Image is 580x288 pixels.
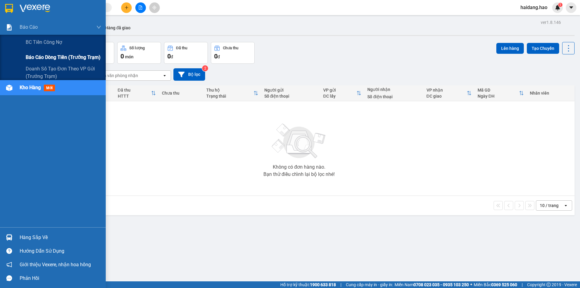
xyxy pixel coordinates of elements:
[20,247,101,256] div: Hướng dẫn sử dụng
[129,46,145,50] div: Số lượng
[474,281,517,288] span: Miền Bắc
[367,94,420,99] div: Số điện thoại
[96,73,138,79] div: Chọn văn phòng nhận
[6,24,12,31] img: solution-icon
[323,88,357,92] div: VP gửi
[414,282,469,287] strong: 0708 023 035 - 0935 103 250
[6,248,12,254] span: question-circle
[569,5,574,10] span: caret-down
[269,120,329,162] img: svg+xml;base64,PHN2ZyBjbGFzcz0ibGlzdC1wbHVnX19zdmciIHhtbG5zPSJodHRwOi8vd3d3LnczLm9yZy8yMDAwL3N2Zy...
[20,261,91,268] span: Giới thiệu Vexere, nhận hoa hồng
[121,2,132,13] button: plus
[555,5,560,10] img: icon-new-feature
[162,73,167,78] svg: open
[203,85,261,101] th: Toggle SortBy
[6,275,12,281] span: message
[527,43,559,54] button: Tạo Chuyến
[323,94,357,99] div: ĐC lấy
[124,5,129,10] span: plus
[540,202,559,209] div: 10 / trang
[20,274,101,283] div: Phản hồi
[115,85,159,101] th: Toggle SortBy
[118,88,151,92] div: Đã thu
[135,2,146,13] button: file-add
[424,85,475,101] th: Toggle SortBy
[171,54,173,59] span: đ
[546,283,551,287] span: copyright
[566,2,576,13] button: caret-down
[26,38,62,46] span: BC tiền công nợ
[164,42,208,64] button: Đã thu0đ
[121,53,124,60] span: 0
[26,65,101,80] span: Doanh số tạo đơn theo VP gửi (trưởng trạm)
[280,281,336,288] span: Hỗ trợ kỹ thuật:
[211,42,255,64] button: Chưa thu0đ
[202,65,208,71] sup: 2
[427,88,467,92] div: VP nhận
[167,53,171,60] span: 0
[162,91,200,95] div: Chưa thu
[206,94,253,99] div: Trạng thái
[176,46,187,50] div: Đã thu
[5,4,13,13] img: logo-vxr
[264,94,317,99] div: Số điện thoại
[491,282,517,287] strong: 0369 525 060
[516,4,552,11] span: haidang.hao
[563,203,568,208] svg: open
[558,3,562,7] sup: 1
[20,85,41,90] span: Kho hàng
[541,19,561,26] div: ver 1.8.146
[44,85,55,91] span: mới
[367,87,420,92] div: Người nhận
[173,68,205,81] button: Bộ lọc
[427,94,467,99] div: ĐC giao
[522,281,523,288] span: |
[395,281,469,288] span: Miền Nam
[320,85,365,101] th: Toggle SortBy
[152,5,156,10] span: aim
[149,2,160,13] button: aim
[20,233,101,242] div: Hàng sắp về
[20,23,38,31] span: Báo cáo
[470,283,472,286] span: ⚪️
[496,43,524,54] button: Lên hàng
[475,85,527,101] th: Toggle SortBy
[530,91,572,95] div: Nhân viên
[138,5,143,10] span: file-add
[264,88,317,92] div: Người gửi
[125,54,134,59] span: món
[223,46,238,50] div: Chưa thu
[478,94,519,99] div: Ngày ĐH
[117,42,161,64] button: Số lượng0món
[263,172,335,177] div: Bạn thử điều chỉnh lại bộ lọc nhé!
[559,3,561,7] span: 1
[6,234,12,241] img: warehouse-icon
[217,54,220,59] span: đ
[118,94,151,99] div: HTTT
[346,281,393,288] span: Cung cấp máy in - giấy in:
[273,165,325,170] div: Không có đơn hàng nào.
[6,85,12,91] img: warehouse-icon
[100,21,135,35] button: Hàng đã giao
[478,88,519,92] div: Mã GD
[206,88,253,92] div: Thu hộ
[214,53,217,60] span: 0
[26,53,101,61] span: Báo cáo dòng tiền (trưởng trạm)
[96,25,101,30] span: down
[6,262,12,267] span: notification
[310,282,336,287] strong: 1900 633 818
